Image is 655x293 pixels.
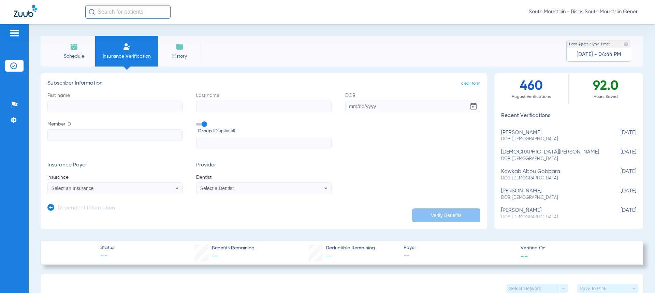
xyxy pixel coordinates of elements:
span: Insurance [47,174,183,181]
img: hamburger-icon [9,29,20,37]
span: Status [100,244,114,251]
span: [DATE] [602,130,636,142]
input: First name [47,101,183,112]
img: Zuub Logo [14,5,37,17]
input: Member ID [47,129,183,141]
h3: Insurance Payer [47,162,183,169]
h3: Provider [196,162,331,169]
span: Hours Saved [569,93,643,100]
span: Deductible Remaining [326,245,375,252]
label: Member ID [47,121,183,149]
h3: Recent Verifications [494,113,643,119]
span: -- [100,252,114,261]
span: Insurance Verification [100,53,153,60]
div: 460 [494,73,569,104]
label: Last name [196,92,331,112]
img: last sync help info [624,42,628,47]
span: Payer [404,244,515,251]
span: August Verifications [494,93,568,100]
input: Last name [196,101,331,112]
span: [DATE] [602,207,636,220]
div: 92.0 [569,73,643,104]
iframe: Chat Widget [621,260,655,293]
span: -- [521,252,528,260]
div: [PERSON_NAME] [501,130,602,142]
div: [DEMOGRAPHIC_DATA][PERSON_NAME] [501,149,602,162]
span: -- [326,253,332,259]
img: Search Icon [89,9,95,15]
span: Select a Dentist [200,186,234,191]
div: kawkab abou gobbara [501,169,602,181]
span: South Mountain - Risas South Mountain General [529,9,641,15]
h3: Dependent Information [58,205,115,212]
small: (optional) [218,128,235,135]
img: Manual Insurance Verification [123,43,131,51]
label: First name [47,92,183,112]
span: [DATE] [602,149,636,162]
span: [DATE] - 04:44 PM [577,51,621,58]
img: Schedule [70,43,78,51]
span: [DATE] [602,188,636,201]
span: clear form [461,80,480,87]
div: [PERSON_NAME] [501,207,602,220]
span: Select an Insurance [52,186,94,191]
span: Benefits Remaining [212,245,254,252]
button: Open calendar [467,100,480,113]
span: -- [212,253,218,259]
span: History [163,53,196,60]
span: DOB: [DEMOGRAPHIC_DATA] [501,195,602,201]
input: DOBOpen calendar [345,101,480,112]
span: Group ID [198,128,331,135]
span: Last Appt. Sync Time: [569,41,610,48]
span: -- [404,252,515,260]
label: DOB [345,92,480,112]
div: [PERSON_NAME] [501,188,602,201]
h3: Subscriber Information [47,80,480,87]
button: Verify Benefits [412,208,480,222]
span: Verified On [521,245,632,252]
span: Schedule [58,53,90,60]
span: [DATE] [602,169,636,181]
span: Dentist [196,174,331,181]
span: DOB: [DEMOGRAPHIC_DATA] [501,156,602,162]
span: DOB: [DEMOGRAPHIC_DATA] [501,175,602,181]
input: Search for patients [85,5,171,19]
img: History [176,43,184,51]
span: DOB: [DEMOGRAPHIC_DATA] [501,136,602,142]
